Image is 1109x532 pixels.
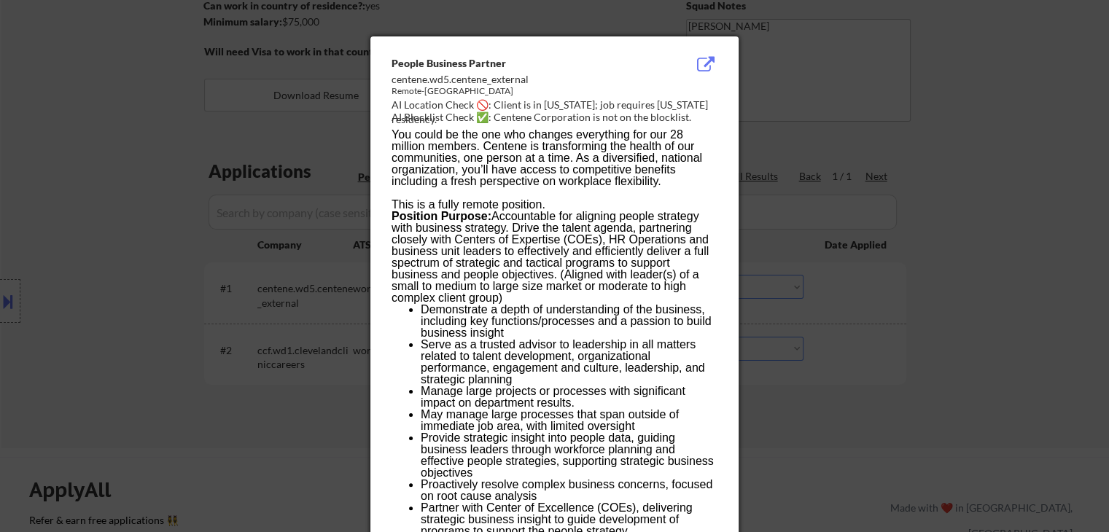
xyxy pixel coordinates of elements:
li: May manage large processes that span outside of immediate job area, with limited oversight [421,409,717,432]
li: Manage large projects or processes with significant impact on department results. [421,386,717,409]
span: You could be the one who changes everything for our 28 million members. Centene is transforming t... [392,128,702,187]
li: Demonstrate a depth of understanding of the business, including key functions/processes and a pas... [421,304,717,339]
b: Position Purpose: [392,210,491,222]
p: Accountable for aligning people strategy with business strategy. Drive the talent agenda, partner... [392,211,717,304]
li: Proactively resolve complex business concerns, focused on root cause analysis [421,479,717,502]
div: AI Blocklist Check ✅: Centene Corporation is not on the blocklist. [392,110,723,125]
div: Remote-[GEOGRAPHIC_DATA] [392,85,644,98]
li: Provide strategic insight into people data, guiding business leaders through workforce planning a... [421,432,717,479]
li: Serve as a trusted advisor to leadership in all matters related to talent development, organizati... [421,339,717,386]
div: People Business Partner [392,56,644,71]
p: This is a fully remote position. [392,199,717,211]
div: centene.wd5.centene_external [392,72,644,87]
